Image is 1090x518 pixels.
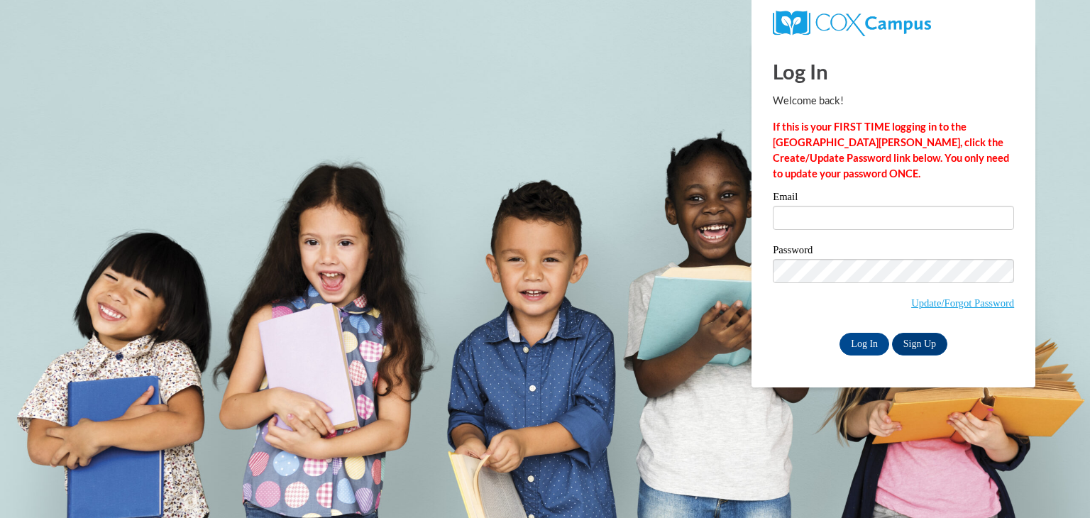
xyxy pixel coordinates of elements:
[773,192,1014,206] label: Email
[773,57,1014,86] h1: Log In
[911,297,1014,309] a: Update/Forgot Password
[773,121,1009,180] strong: If this is your FIRST TIME logging in to the [GEOGRAPHIC_DATA][PERSON_NAME], click the Create/Upd...
[773,16,931,28] a: COX Campus
[773,93,1014,109] p: Welcome back!
[773,245,1014,259] label: Password
[839,333,889,356] input: Log In
[892,333,947,356] a: Sign Up
[773,11,931,36] img: COX Campus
